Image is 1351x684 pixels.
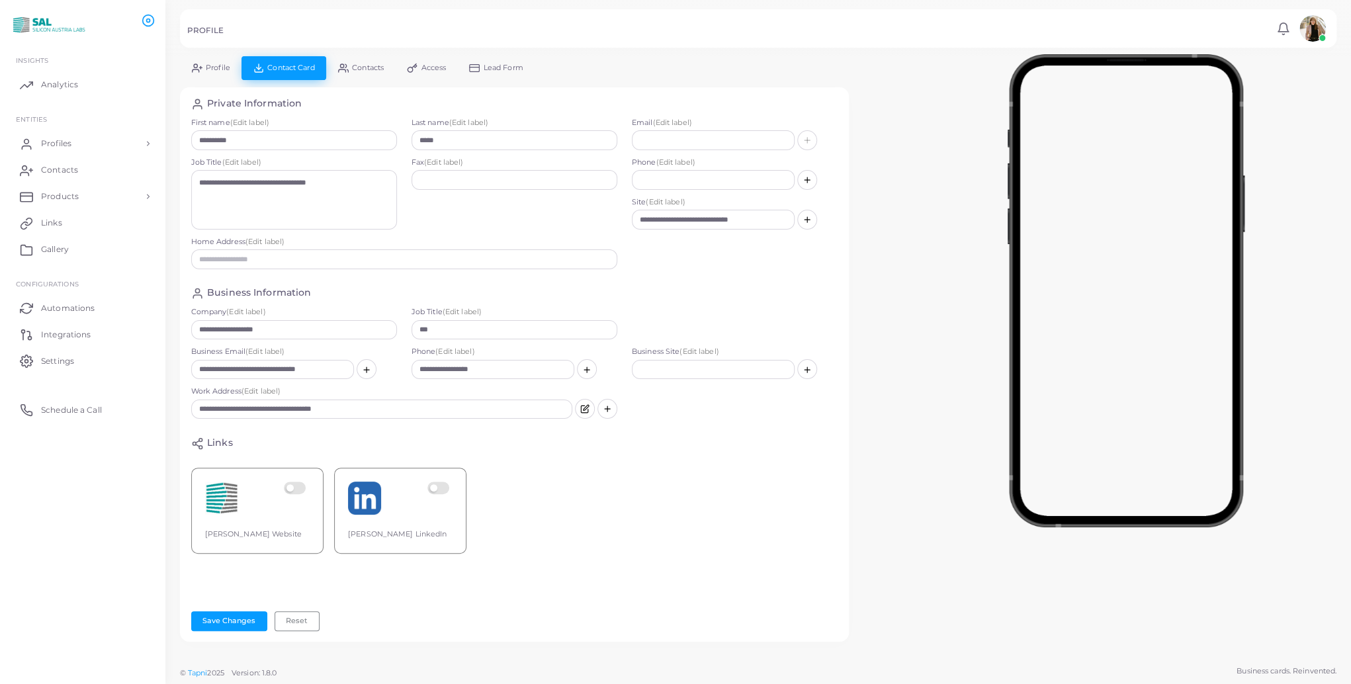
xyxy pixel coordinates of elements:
span: (Edit label) [435,347,474,356]
div: [PERSON_NAME] Website [205,529,310,540]
span: 2025 [207,667,224,679]
span: Contacts [41,164,78,176]
span: (Edit label) [222,157,261,167]
span: (Edit label) [646,197,685,206]
img: kmHeB2z6AZwiQ9vtjkBKZvOuDTHb7A7D-1683676513084 [205,482,238,515]
label: Work Address [191,386,572,397]
label: Fax [412,157,617,168]
h4: Business Information [207,287,311,300]
span: © [180,667,277,679]
a: avatar [1295,15,1329,42]
span: Settings [41,355,74,367]
span: Contact Card [267,64,314,71]
span: Lead Form [484,64,523,71]
div: [PERSON_NAME] LinkedIn [348,529,453,540]
label: Job Title [412,307,617,318]
span: (Edit label) [679,347,719,356]
label: Last name [412,118,617,128]
a: Tapni [188,668,208,677]
h4: Links [207,437,233,450]
label: Company [191,307,397,318]
span: (Edit label) [652,118,691,127]
span: (Edit label) [443,307,482,316]
span: Profile [206,64,230,71]
a: Profiles [10,130,155,157]
span: (Edit label) [241,386,281,396]
span: (Edit label) [226,307,265,316]
a: Integrations [10,321,155,347]
span: Analytics [41,79,78,91]
a: Analytics [10,71,155,98]
span: (Edit label) [245,347,284,356]
button: Reset [275,611,320,631]
a: Products [10,183,155,210]
label: Job Title [191,157,397,168]
span: (Edit label) [245,237,284,246]
a: Gallery [10,236,155,263]
label: Phone [632,157,838,168]
span: (Edit label) [424,157,463,167]
a: Automations [10,294,155,321]
span: Profiles [41,138,71,150]
span: (Edit label) [230,118,269,127]
span: Links [41,217,62,229]
img: avatar [1299,15,1326,42]
button: Save Changes [191,611,267,631]
label: Business Site [632,347,838,357]
span: (Edit label) [449,118,488,127]
h5: PROFILE [187,26,224,35]
span: Contacts [352,64,384,71]
span: Automations [41,302,95,314]
a: Links [10,210,155,236]
img: phone-mock.b55596b7.png [1007,54,1244,527]
a: Settings [10,347,155,374]
img: linkedin.png [348,482,381,515]
span: Version: 1.8.0 [232,668,277,677]
span: Integrations [41,329,91,341]
img: logo [12,13,85,37]
span: (Edit label) [656,157,695,167]
label: Site [632,197,838,208]
span: Configurations [16,280,79,288]
label: Phone [412,347,617,357]
span: Products [41,191,79,202]
span: Gallery [41,243,69,255]
a: Schedule a Call [10,396,155,423]
span: Business cards. Reinvented. [1237,665,1336,677]
label: First name [191,118,397,128]
a: Contacts [10,157,155,183]
span: Schedule a Call [41,404,102,416]
label: Home Address [191,237,617,247]
h4: Private Information [207,98,302,110]
span: ENTITIES [16,115,47,123]
span: Access [421,64,447,71]
label: Business Email [191,347,397,357]
label: Email [632,118,838,128]
span: INSIGHTS [16,56,48,64]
